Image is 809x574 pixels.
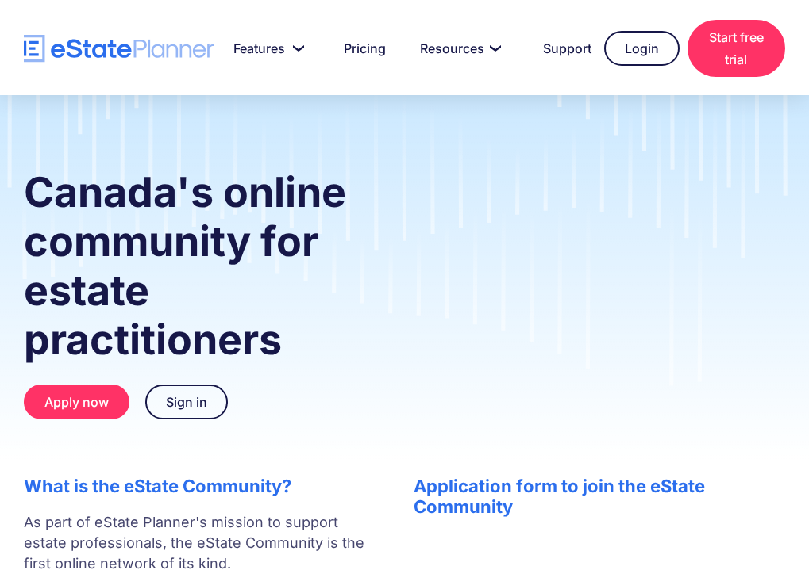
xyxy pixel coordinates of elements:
[214,33,317,64] a: Features
[604,31,680,66] a: Login
[414,476,785,517] h2: Application form to join the eState Community
[24,385,129,419] a: Apply now
[688,20,785,77] a: Start free trial
[24,476,382,496] h2: What is the eState Community?
[24,512,382,574] p: As part of eState Planner's mission to support estate professionals, the eState Community is the ...
[325,33,392,64] a: Pricing
[24,35,214,63] a: home
[401,33,516,64] a: Resources
[24,167,346,365] strong: Canada's online community for estate practitioners
[524,33,596,64] a: Support
[145,385,228,419] a: Sign in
